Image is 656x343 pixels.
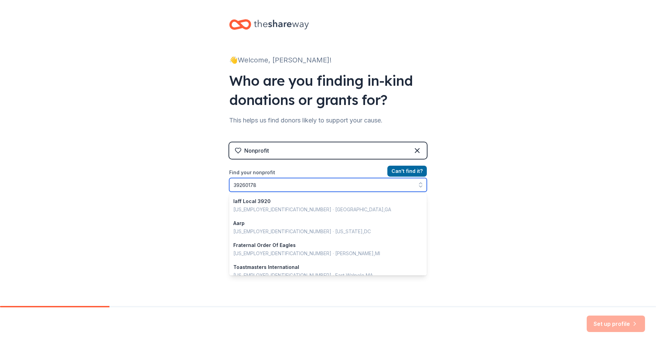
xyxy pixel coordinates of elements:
[233,271,414,280] div: [US_EMPLOYER_IDENTIFICATION_NUMBER] · East Walpole , MA
[233,227,414,236] div: [US_EMPLOYER_IDENTIFICATION_NUMBER] · [US_STATE] , DC
[233,219,414,227] div: Aarp
[229,178,427,192] input: Search by name, EIN, or city
[233,197,414,205] div: Iaff Local 3920
[233,205,414,214] div: [US_EMPLOYER_IDENTIFICATION_NUMBER] · [GEOGRAPHIC_DATA] , GA
[233,241,414,249] div: Fraternal Order Of Eagles
[233,249,414,258] div: [US_EMPLOYER_IDENTIFICATION_NUMBER] · [PERSON_NAME] , MI
[233,263,414,271] div: Toastmasters International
